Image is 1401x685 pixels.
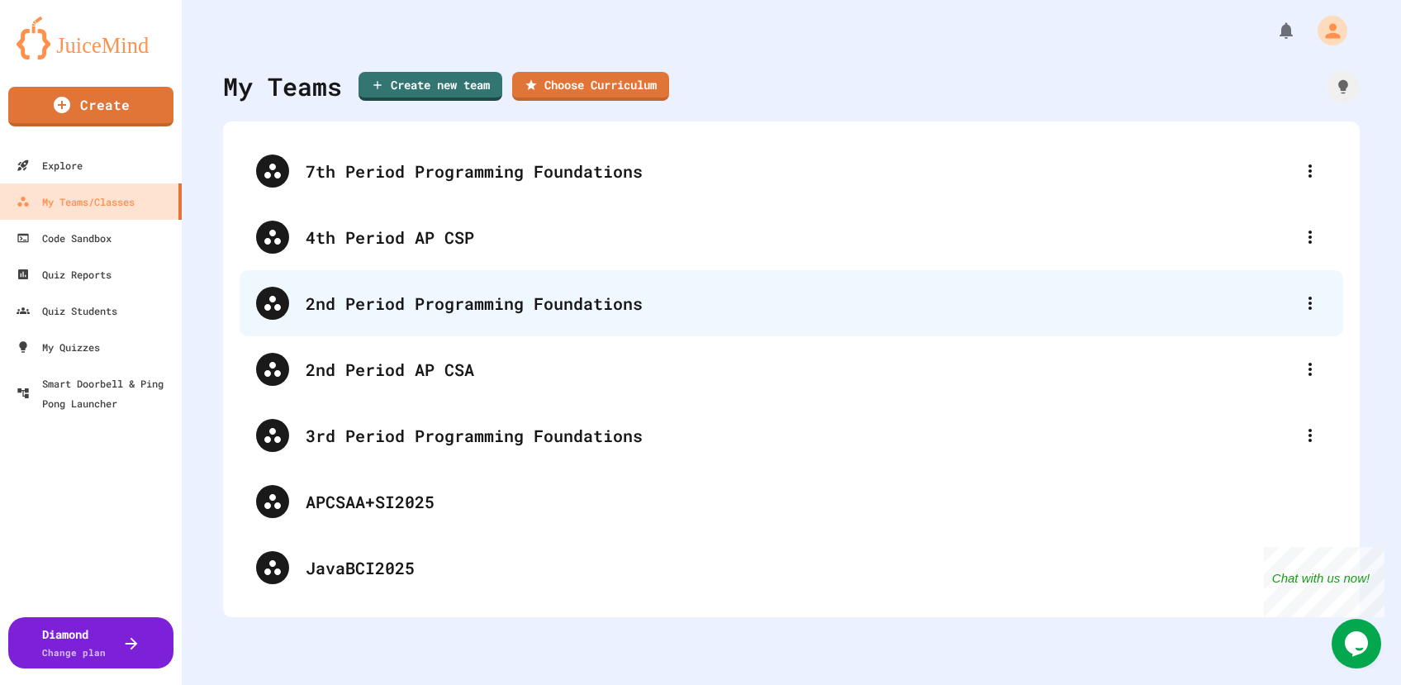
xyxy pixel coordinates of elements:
div: 3rd Period Programming Foundations [306,423,1294,448]
div: My Notifications [1246,17,1300,45]
div: How it works [1327,70,1360,103]
div: 2nd Period Programming Foundations [240,270,1343,336]
a: Create [8,87,173,126]
div: APCSAA+SI2025 [240,469,1343,535]
div: My Teams [223,68,342,105]
div: JavaBCI2025 [306,555,1327,580]
div: Smart Doorbell & Ping Pong Launcher [17,373,175,413]
div: Code Sandbox [17,228,112,248]
div: 7th Period Programming Foundations [306,159,1294,183]
iframe: chat widget [1332,619,1384,668]
span: Change plan [42,646,106,659]
img: logo-orange.svg [17,17,165,59]
div: Explore [17,155,83,175]
div: 2nd Period Programming Foundations [306,291,1294,316]
button: DiamondChange plan [8,617,173,668]
div: APCSAA+SI2025 [306,489,1327,514]
div: Quiz Reports [17,264,112,284]
div: 2nd Period AP CSA [306,357,1294,382]
div: 7th Period Programming Foundations [240,138,1343,204]
div: 4th Period AP CSP [240,204,1343,270]
div: My Teams/Classes [17,192,135,212]
div: 2nd Period AP CSA [240,336,1343,402]
div: My Quizzes [17,337,100,357]
a: Create new team [359,72,502,101]
div: Quiz Students [17,301,117,321]
div: JavaBCI2025 [240,535,1343,601]
a: Choose Curriculum [512,72,669,101]
div: Diamond [42,626,106,660]
div: My Account [1300,12,1351,50]
iframe: chat widget [1264,547,1384,617]
div: 4th Period AP CSP [306,225,1294,250]
div: 3rd Period Programming Foundations [240,402,1343,469]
